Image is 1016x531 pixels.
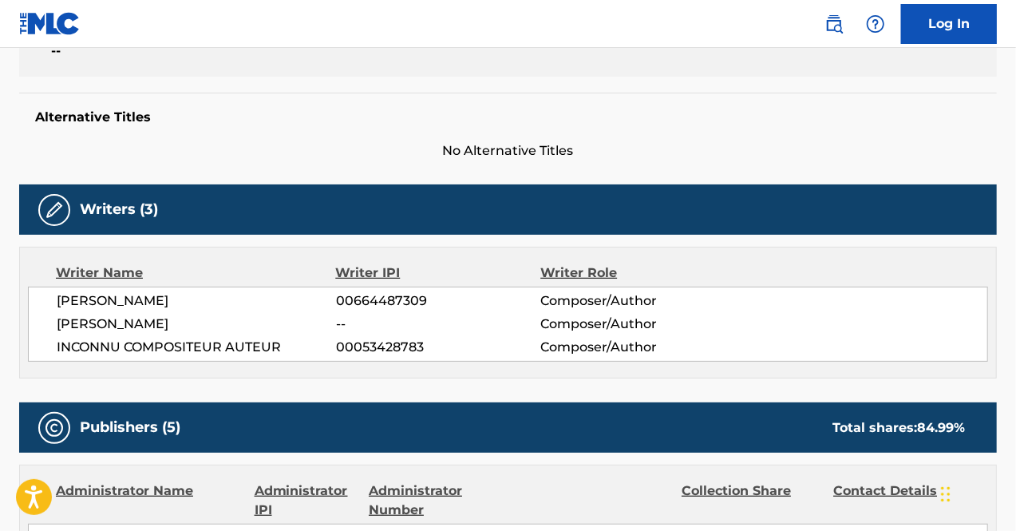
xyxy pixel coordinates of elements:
span: 00664487309 [336,291,541,311]
a: Public Search [818,8,850,40]
span: 84.99 % [917,420,965,435]
img: help [866,14,885,34]
h5: Writers (3) [80,200,158,219]
span: -- [51,42,283,61]
span: -- [336,315,541,334]
div: Contact Details [833,481,973,520]
span: Composer/Author [540,291,726,311]
div: Administrator Number [369,481,508,520]
div: Collection Share [682,481,821,520]
img: MLC Logo [19,12,81,35]
h5: Publishers (5) [80,418,180,437]
div: Writer Role [540,264,727,283]
img: search [824,14,844,34]
img: Writers [45,200,64,220]
div: Writer IPI [335,264,540,283]
iframe: Chat Widget [936,454,1016,531]
img: Publishers [45,418,64,438]
div: Administrator IPI [255,481,357,520]
span: [PERSON_NAME] [57,291,336,311]
div: Administrator Name [56,481,243,520]
span: Composer/Author [540,315,726,334]
div: Help [860,8,891,40]
div: Total shares: [832,418,965,438]
span: No Alternative Titles [19,141,997,160]
span: INCONNU COMPOSITEUR AUTEUR [57,338,336,357]
div: Writer Name [56,264,335,283]
a: Log In [901,4,997,44]
span: [PERSON_NAME] [57,315,336,334]
h5: Alternative Titles [35,109,981,125]
div: Drag [941,470,951,518]
span: Composer/Author [540,338,726,357]
span: 00053428783 [336,338,541,357]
